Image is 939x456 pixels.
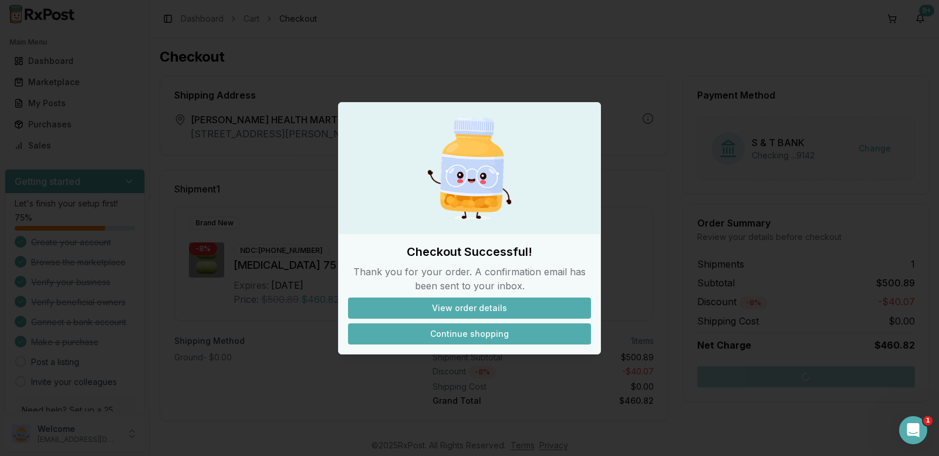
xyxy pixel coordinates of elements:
span: 1 [923,416,933,425]
iframe: Intercom live chat [899,416,927,444]
button: View order details [348,298,591,319]
button: Continue shopping [348,323,591,344]
h2: Checkout Successful! [348,244,591,260]
p: Thank you for your order. A confirmation email has been sent to your inbox. [348,265,591,293]
img: Happy Pill Bottle [413,112,526,225]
